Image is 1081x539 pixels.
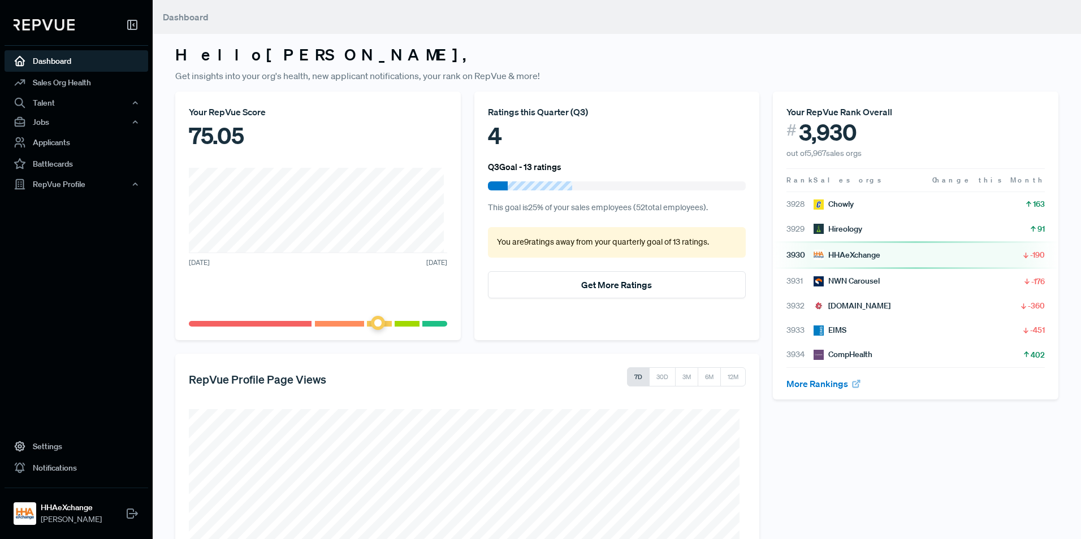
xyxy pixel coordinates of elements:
[786,148,862,158] span: out of 5,967 sales orgs
[814,224,824,234] img: Hireology
[814,275,880,287] div: NWN Carousel
[814,199,824,210] img: Chowly
[814,276,824,286] img: NWN Carousel
[1031,349,1045,360] span: 402
[497,236,737,249] p: You are 9 ratings away from your quarterly goal of 13 ratings .
[426,258,447,268] span: [DATE]
[1037,223,1045,234] span: 91
[14,19,75,31] img: RepVue
[814,349,872,360] div: CompHealth
[786,300,814,312] span: 3932
[163,11,209,23] span: Dashboard
[814,350,824,360] img: CompHealth
[627,367,650,386] button: 7D
[814,300,890,312] div: [DOMAIN_NAME]
[814,250,824,260] img: HHAeXchange
[189,105,447,119] div: Your RepVue Score
[1030,249,1045,260] span: -190
[720,367,746,386] button: 12M
[649,367,676,386] button: 30D
[5,112,148,132] button: Jobs
[786,106,892,118] span: Your RepVue Rank Overall
[175,45,1058,64] h3: Hello [PERSON_NAME] ,
[1033,198,1045,210] span: 163
[5,153,148,175] a: Battlecards
[488,271,746,298] button: Get More Ratings
[786,223,814,235] span: 3929
[5,93,148,112] button: Talent
[41,514,102,525] span: [PERSON_NAME]
[786,324,814,336] span: 3933
[814,249,880,261] div: HHAeXchange
[189,372,326,386] h5: RepVue Profile Page Views
[786,275,814,287] span: 3931
[5,50,148,72] a: Dashboard
[814,223,862,235] div: Hireology
[786,175,814,185] span: Rank
[488,202,746,214] p: This goal is 25 % of your sales employees ( 52 total employees).
[41,502,102,514] strong: HHAeXchange
[5,175,148,194] button: RepVue Profile
[488,162,561,172] h6: Q3 Goal - 13 ratings
[814,324,846,336] div: EIMS
[16,505,34,523] img: HHAeXchange
[1031,276,1045,287] span: -176
[814,198,854,210] div: Chowly
[5,132,148,153] a: Applicants
[814,301,824,311] img: Files.com
[189,119,447,153] div: 75.05
[786,349,814,360] span: 3934
[488,105,746,119] div: Ratings this Quarter ( Q3 )
[786,198,814,210] span: 3928
[5,72,148,93] a: Sales Org Health
[675,367,698,386] button: 3M
[799,119,857,146] span: 3,930
[698,367,721,386] button: 6M
[1030,324,1045,336] span: -451
[786,249,814,261] span: 3930
[5,457,148,479] a: Notifications
[814,175,883,185] span: Sales orgs
[488,119,746,153] div: 4
[786,378,861,389] a: More Rankings
[786,119,797,142] span: #
[5,436,148,457] a: Settings
[175,69,1058,82] p: Get insights into your org's health, new applicant notifications, your rank on RepVue & more!
[814,325,824,336] img: EIMS
[189,258,210,268] span: [DATE]
[932,175,1045,185] span: Change this Month
[5,488,148,530] a: HHAeXchangeHHAeXchange[PERSON_NAME]
[1028,300,1045,311] span: -360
